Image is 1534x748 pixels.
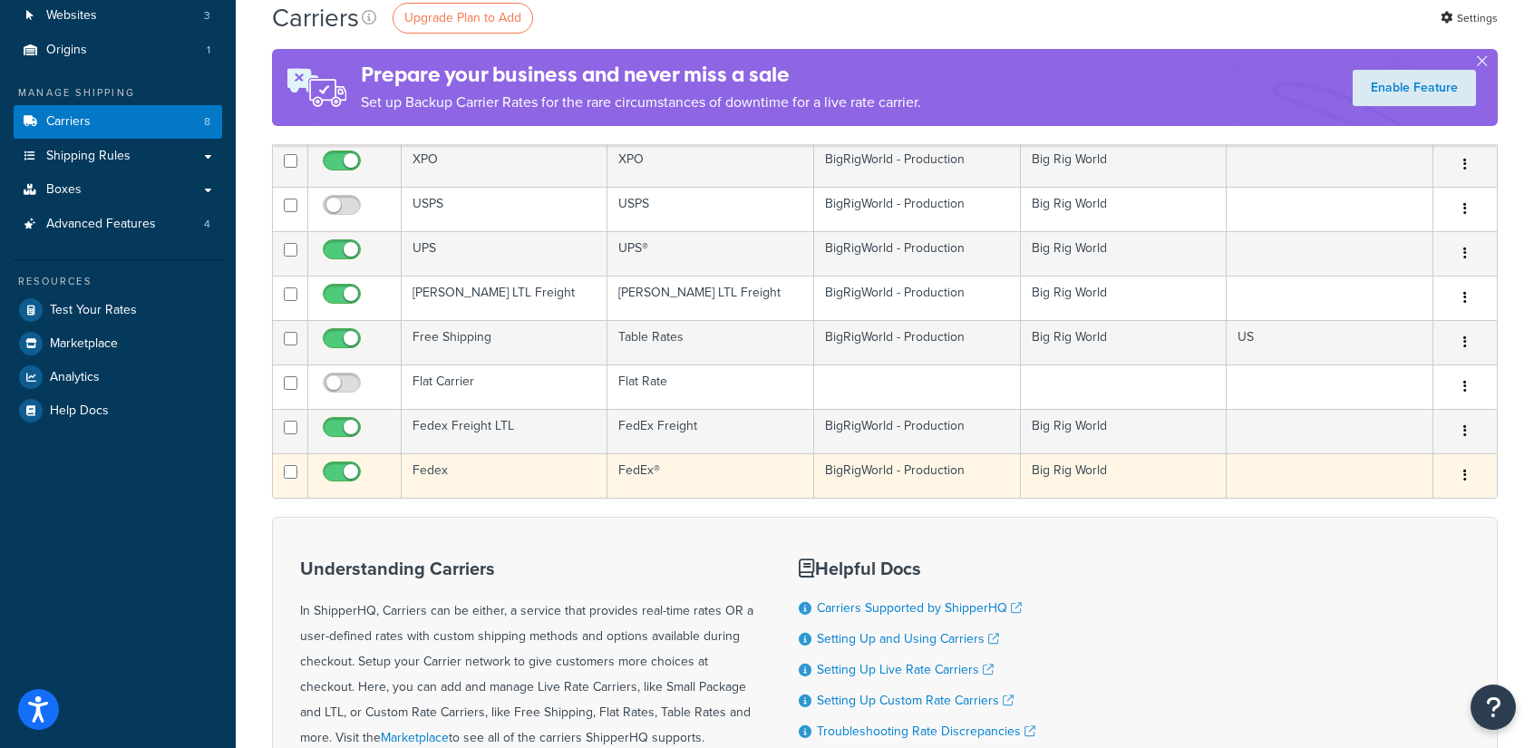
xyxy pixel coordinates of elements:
[814,276,1021,320] td: BigRigWorld - Production
[393,3,533,34] a: Upgrade Plan to Add
[607,320,813,364] td: Table Rates
[14,173,222,207] a: Boxes
[14,294,222,326] a: Test Your Rates
[204,217,210,232] span: 4
[50,403,109,419] span: Help Docs
[814,142,1021,187] td: BigRigWorld - Production
[14,394,222,427] a: Help Docs
[14,85,222,101] div: Manage Shipping
[361,60,921,90] h4: Prepare your business and never miss a sale
[14,327,222,360] a: Marketplace
[272,49,361,126] img: ad-rules-rateshop-fe6ec290ccb7230408bd80ed9643f0289d75e0ffd9eb532fc0e269fcd187b520.png
[814,320,1021,364] td: BigRigWorld - Production
[404,8,521,27] span: Upgrade Plan to Add
[814,409,1021,453] td: BigRigWorld - Production
[14,105,222,139] a: Carriers 8
[817,722,1035,741] a: Troubleshooting Rate Discrepancies
[14,208,222,241] a: Advanced Features 4
[607,364,813,409] td: Flat Rate
[402,142,607,187] td: XPO
[402,187,607,231] td: USPS
[607,409,813,453] td: FedEx Freight
[14,361,222,393] a: Analytics
[1471,685,1516,730] button: Open Resource Center
[14,140,222,173] a: Shipping Rules
[14,105,222,139] li: Carriers
[46,8,97,24] span: Websites
[1441,5,1498,31] a: Settings
[46,43,87,58] span: Origins
[46,149,131,164] span: Shipping Rules
[14,208,222,241] li: Advanced Features
[402,409,607,453] td: Fedex Freight LTL
[1353,70,1476,106] a: Enable Feature
[1021,453,1228,498] td: Big Rig World
[817,660,994,679] a: Setting Up Live Rate Carriers
[817,629,999,648] a: Setting Up and Using Carriers
[817,598,1022,617] a: Carriers Supported by ShipperHQ
[1021,142,1228,187] td: Big Rig World
[817,691,1014,710] a: Setting Up Custom Rate Carriers
[1021,409,1228,453] td: Big Rig World
[1021,276,1228,320] td: Big Rig World
[402,453,607,498] td: Fedex
[46,182,82,198] span: Boxes
[1227,320,1433,364] td: US
[402,231,607,276] td: UPS
[50,336,118,352] span: Marketplace
[1021,231,1228,276] td: Big Rig World
[814,453,1021,498] td: BigRigWorld - Production
[207,43,210,58] span: 1
[50,303,137,318] span: Test Your Rates
[607,453,813,498] td: FedEx®
[402,320,607,364] td: Free Shipping
[14,274,222,289] div: Resources
[607,142,813,187] td: XPO
[799,559,1035,578] h3: Helpful Docs
[607,187,813,231] td: USPS
[381,728,449,747] a: Marketplace
[1021,320,1228,364] td: Big Rig World
[1021,187,1228,231] td: Big Rig World
[14,34,222,67] a: Origins 1
[607,276,813,320] td: [PERSON_NAME] LTL Freight
[402,364,607,409] td: Flat Carrier
[204,114,210,130] span: 8
[402,276,607,320] td: [PERSON_NAME] LTL Freight
[300,559,753,578] h3: Understanding Carriers
[46,217,156,232] span: Advanced Features
[46,114,91,130] span: Carriers
[607,231,813,276] td: UPS®
[50,370,100,385] span: Analytics
[204,8,210,24] span: 3
[14,34,222,67] li: Origins
[814,231,1021,276] td: BigRigWorld - Production
[814,187,1021,231] td: BigRigWorld - Production
[361,90,921,115] p: Set up Backup Carrier Rates for the rare circumstances of downtime for a live rate carrier.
